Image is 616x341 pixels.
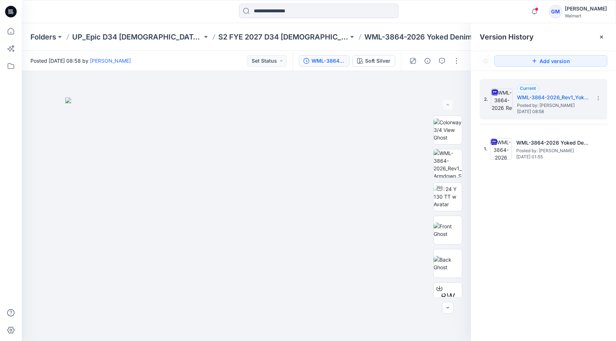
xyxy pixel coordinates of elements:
img: WML-3864-2026 Yoked Denim Top [490,138,512,160]
img: Front Ghost [434,223,462,238]
span: Version History [480,33,534,41]
div: Walmart [565,13,607,18]
span: 1. [484,146,487,152]
img: 2024 Y 130 TT w Avatar [434,185,462,208]
button: Add version [494,55,607,67]
span: Current [520,86,536,91]
div: Soft Silver [365,57,390,65]
img: WML-3864-2026_Rev1_Yoked Denim Top_Full Colorway [491,88,513,110]
span: [DATE] 08:58 [517,109,590,114]
button: Show Hidden Versions [480,55,491,67]
span: Posted by: Gayan Mahawithanalage [517,102,590,109]
button: Soft Silver [352,55,395,67]
img: Back Ghost [434,256,462,271]
a: [PERSON_NAME] [90,58,131,64]
a: Folders [30,32,56,42]
h5: WML-3864-2026 Yoked Denim Top [516,138,589,147]
span: 2. [484,96,488,103]
h5: WML-3864-2026_Rev1_Yoked Denim Top_Full Colorway [517,93,590,102]
button: WML-3864-2026_Rev1_Yoked Denim Top_Full Colorway [299,55,350,67]
div: GM [549,5,562,18]
span: [DATE] 01:55 [516,154,589,159]
img: Colorway 3/4 View Ghost [434,118,462,141]
span: Posted by: Gayan Mahawithanalage [516,147,589,154]
div: WML-3864-2026_Rev1_Yoked Denim Top_Full Colorway [311,57,345,65]
p: WML-3864-2026 Yoked Denim Top [364,32,487,42]
span: BW [441,290,455,303]
img: WML-3864-2026_Rev1_Armdown_Soft Silver [434,149,462,178]
a: S2 FYE 2027 D34 [DEMOGRAPHIC_DATA] Woven Tops and Jackets [218,32,348,42]
button: Details [422,55,433,67]
a: UP_Epic D34 [DEMOGRAPHIC_DATA] Top [72,32,202,42]
div: [PERSON_NAME] [565,4,607,13]
span: Posted [DATE] 08:58 by [30,57,131,65]
button: Close [599,34,604,40]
